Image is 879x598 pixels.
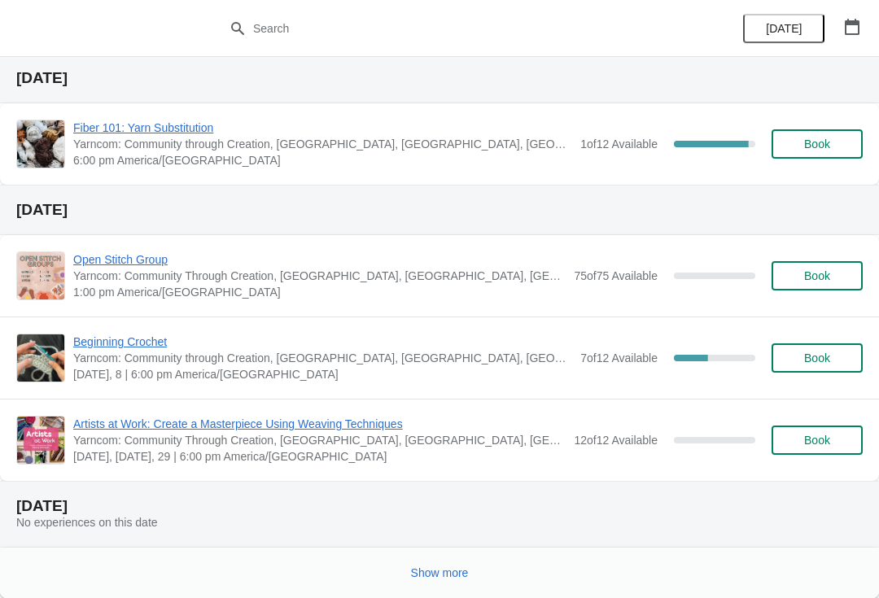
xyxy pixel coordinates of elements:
span: 1:00 pm America/[GEOGRAPHIC_DATA] [73,284,566,300]
img: Beginning Crochet | Yarncom: Community through Creation, Olive Boulevard, Creve Coeur, MO, USA | ... [17,334,64,382]
button: [DATE] [743,14,824,43]
span: Yarncom: Community through Creation, [GEOGRAPHIC_DATA], [GEOGRAPHIC_DATA], [GEOGRAPHIC_DATA] [73,136,572,152]
button: Book [772,261,863,290]
span: Show more [411,566,469,579]
span: Open Stitch Group [73,251,566,268]
span: Beginning Crochet [73,334,572,350]
h2: [DATE] [16,202,863,218]
span: [DATE], 8 | 6:00 pm America/[GEOGRAPHIC_DATA] [73,366,572,382]
span: [DATE] [766,22,802,35]
img: Fiber 101: Yarn Substitution | Yarncom: Community through Creation, Olive Boulevard, Creve Coeur,... [17,120,64,168]
button: Book [772,343,863,373]
span: 12 of 12 Available [574,434,658,447]
span: Yarncom: Community Through Creation, [GEOGRAPHIC_DATA], [GEOGRAPHIC_DATA], [GEOGRAPHIC_DATA] [73,432,566,448]
span: 75 of 75 Available [574,269,658,282]
span: Fiber 101: Yarn Substitution [73,120,572,136]
span: Book [804,434,830,447]
span: 1 of 12 Available [580,137,658,151]
span: Yarncom: Community Through Creation, [GEOGRAPHIC_DATA], [GEOGRAPHIC_DATA], [GEOGRAPHIC_DATA] [73,268,566,284]
img: Open Stitch Group | Yarncom: Community Through Creation, Olive Boulevard, Creve Coeur, MO, USA | ... [17,252,64,299]
h2: [DATE] [16,498,863,514]
input: Search [252,14,659,43]
span: Book [804,137,830,151]
img: Artists at Work: Create a Masterpiece Using Weaving Techniques | Yarncom: Community Through Creat... [17,417,64,464]
button: Book [772,426,863,455]
span: [DATE], [DATE], 29 | 6:00 pm America/[GEOGRAPHIC_DATA] [73,448,566,465]
span: 7 of 12 Available [580,351,658,364]
h2: [DATE] [16,70,863,86]
span: 6:00 pm America/[GEOGRAPHIC_DATA] [73,152,572,168]
span: Book [804,269,830,282]
button: Show more [405,558,475,587]
button: Book [772,129,863,159]
span: Artists at Work: Create a Masterpiece Using Weaving Techniques [73,416,566,432]
span: Book [804,351,830,364]
span: Yarncom: Community through Creation, [GEOGRAPHIC_DATA], [GEOGRAPHIC_DATA], [GEOGRAPHIC_DATA] [73,350,572,366]
span: No experiences on this date [16,516,158,529]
